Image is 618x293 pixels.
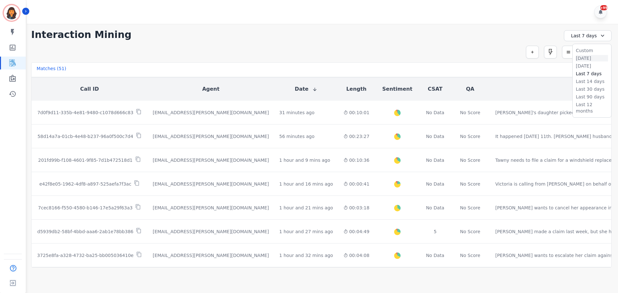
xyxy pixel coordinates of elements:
div: +99 [600,5,607,10]
div: 00:04:49 [343,228,370,235]
div: [EMAIL_ADDRESS][PERSON_NAME][DOMAIN_NAME] [153,157,269,163]
p: 3725e8fa-a328-4732-ba25-bb005036410e [37,252,134,259]
div: No Data [425,205,445,211]
div: No Score [460,228,480,235]
div: No Score [460,109,480,116]
div: [EMAIL_ADDRESS][PERSON_NAME][DOMAIN_NAME] [153,133,269,140]
p: 58d14a7a-01cb-4e48-b237-96a0f500c7d4 [37,133,133,140]
button: Agent [202,85,220,93]
div: No Data [425,181,445,187]
li: Last 12 months [576,101,608,114]
div: Last 7 days [564,30,612,41]
div: [EMAIL_ADDRESS][PERSON_NAME][DOMAIN_NAME] [153,205,269,211]
div: 1 hour and 32 mins ago [279,252,333,259]
div: [EMAIL_ADDRESS][PERSON_NAME][DOMAIN_NAME] [153,228,269,235]
li: [DATE] [576,63,608,69]
div: 5 [425,228,445,235]
li: Last 14 days [576,78,608,85]
div: 00:00:41 [343,181,370,187]
img: Bordered avatar [4,5,19,21]
p: 7d0f9d11-335b-4e81-9480-c1078d666c83 [37,109,133,116]
li: [DATE] [576,55,608,61]
button: Length [346,85,367,93]
div: No Data [425,157,445,163]
div: No Score [460,133,480,140]
div: No Score [460,181,480,187]
div: [EMAIL_ADDRESS][PERSON_NAME][DOMAIN_NAME] [153,181,269,187]
div: 56 minutes ago [279,133,314,140]
p: e42f8e05-1962-4df8-a897-525aefa7f3ac [39,181,131,187]
p: d5939db2-58bf-4bbd-aaa6-2ab1e78bb386 [37,228,134,235]
li: Last 30 days [576,86,608,92]
div: 31 minutes ago [279,109,314,116]
button: Sentiment [382,85,412,93]
div: No Data [425,109,445,116]
div: [EMAIL_ADDRESS][PERSON_NAME][DOMAIN_NAME] [153,252,269,259]
li: Last 7 days [576,70,608,77]
div: 1 hour and 9 mins ago [279,157,330,163]
p: 201fd99b-f108-4601-9f85-7d1b472518d1 [38,157,133,163]
div: Matches ( 51 ) [37,65,66,74]
div: 00:04:08 [343,252,370,259]
div: 1 hour and 21 mins ago [279,205,333,211]
button: CSAT [428,85,443,93]
div: No Data [425,252,445,259]
div: No Score [460,205,480,211]
div: 00:10:01 [343,109,370,116]
p: 7cec8166-f550-4580-b146-17e5a29f63a3 [38,205,133,211]
div: No Score [460,157,480,163]
div: 00:10:36 [343,157,370,163]
div: [EMAIL_ADDRESS][PERSON_NAME][DOMAIN_NAME] [153,109,269,116]
li: Last 90 days [576,94,608,100]
div: 00:23:27 [343,133,370,140]
div: No Data [425,133,445,140]
div: No Score [460,252,480,259]
h1: Interaction Mining [31,29,132,41]
button: Call ID [80,85,99,93]
button: QA [466,85,474,93]
div: 1 hour and 16 mins ago [279,181,333,187]
button: Date [295,85,318,93]
div: 1 hour and 27 mins ago [279,228,333,235]
li: Custom [576,47,608,54]
div: 00:03:18 [343,205,370,211]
